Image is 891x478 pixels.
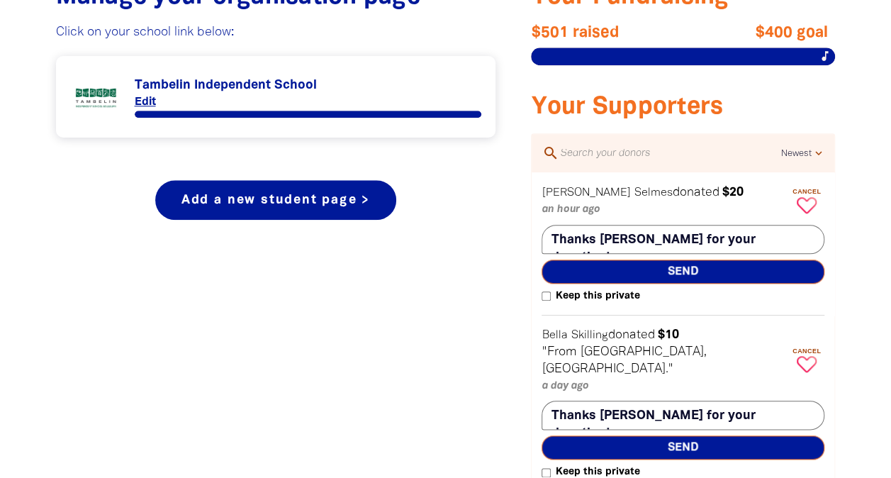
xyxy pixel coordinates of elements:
span: Cancel [789,188,824,195]
em: Bella [542,330,567,340]
input: Search your donors [559,144,780,162]
i: music_note [818,50,831,62]
input: Keep this private [542,291,551,301]
span: Keep this private [551,288,639,305]
span: Your Supporters [531,96,723,118]
button: Send [542,435,824,460]
em: Skilling [571,330,607,340]
span: $400 goal [676,24,828,41]
span: donated [607,329,654,340]
label: Keep this private [542,288,639,305]
p: "From [GEOGRAPHIC_DATA], [GEOGRAPHIC_DATA]." [542,344,786,378]
textarea: Thanks [PERSON_NAME] for your donation! [542,401,824,430]
p: an hour ago [542,201,786,218]
em: $10 [657,329,678,340]
textarea: Thanks [PERSON_NAME] for your donation! [542,225,824,254]
span: $501 raised [531,24,683,41]
button: Cancel [789,342,824,378]
em: Selmes [634,188,672,198]
em: $20 [722,187,743,198]
button: Cancel [789,182,824,218]
input: Keep this private [542,468,551,477]
em: [PERSON_NAME] [542,188,630,198]
p: Click on your school link below: [56,24,496,41]
i: search [542,145,559,162]
span: Cancel [789,348,824,355]
span: donated [672,187,719,198]
div: Paginated content [70,70,482,123]
a: Add a new student page > [155,180,396,220]
button: Send [542,260,824,284]
p: a day ago [542,378,786,395]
